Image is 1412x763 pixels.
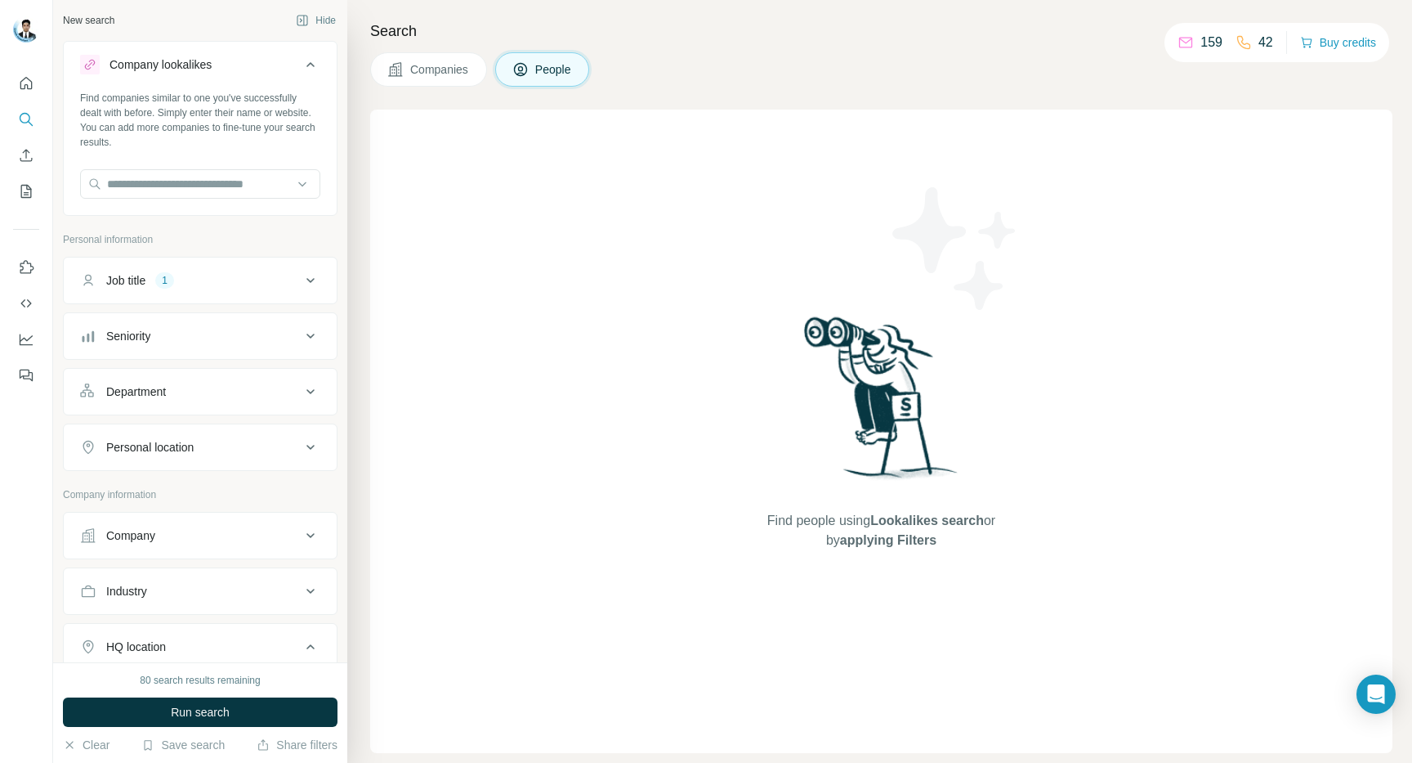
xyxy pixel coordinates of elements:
[109,56,212,73] div: Company lookalikes
[535,61,573,78] span: People
[140,673,260,688] div: 80 search results remaining
[64,516,337,555] button: Company
[64,316,337,356] button: Seniority
[141,737,225,753] button: Save search
[370,20,1392,43] h4: Search
[106,328,150,344] div: Seniority
[284,8,347,33] button: Hide
[64,372,337,411] button: Department
[63,737,109,753] button: Clear
[1300,31,1376,54] button: Buy credits
[171,704,230,720] span: Run search
[106,583,147,599] div: Industry
[13,177,39,206] button: My lists
[63,232,337,247] p: Personal information
[64,572,337,611] button: Industry
[106,439,194,456] div: Personal location
[840,533,936,547] span: applying Filters
[1258,33,1273,52] p: 42
[750,511,1012,550] span: Find people using or by
[64,428,337,467] button: Personal location
[13,105,39,134] button: Search
[106,272,145,289] div: Job title
[106,527,155,544] div: Company
[13,289,39,318] button: Use Surfe API
[13,361,39,390] button: Feedback
[106,639,166,655] div: HQ location
[870,514,984,527] span: Lookalikes search
[63,487,337,502] p: Company information
[13,69,39,98] button: Quick start
[80,91,320,150] div: Find companies similar to one you've successfully dealt with before. Simply enter their name or w...
[64,261,337,300] button: Job title1
[106,384,166,400] div: Department
[63,13,114,28] div: New search
[797,312,967,495] img: Surfe Illustration - Woman searching with binoculars
[13,253,39,282] button: Use Surfe on LinkedIn
[13,16,39,43] img: Avatar
[1356,675,1396,714] div: Open Intercom Messenger
[13,325,39,354] button: Dashboard
[64,45,337,91] button: Company lookalikes
[13,141,39,170] button: Enrich CSV
[410,61,470,78] span: Companies
[63,698,337,727] button: Run search
[155,273,174,288] div: 1
[64,627,337,673] button: HQ location
[882,175,1029,322] img: Surfe Illustration - Stars
[257,737,337,753] button: Share filters
[1200,33,1222,52] p: 159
